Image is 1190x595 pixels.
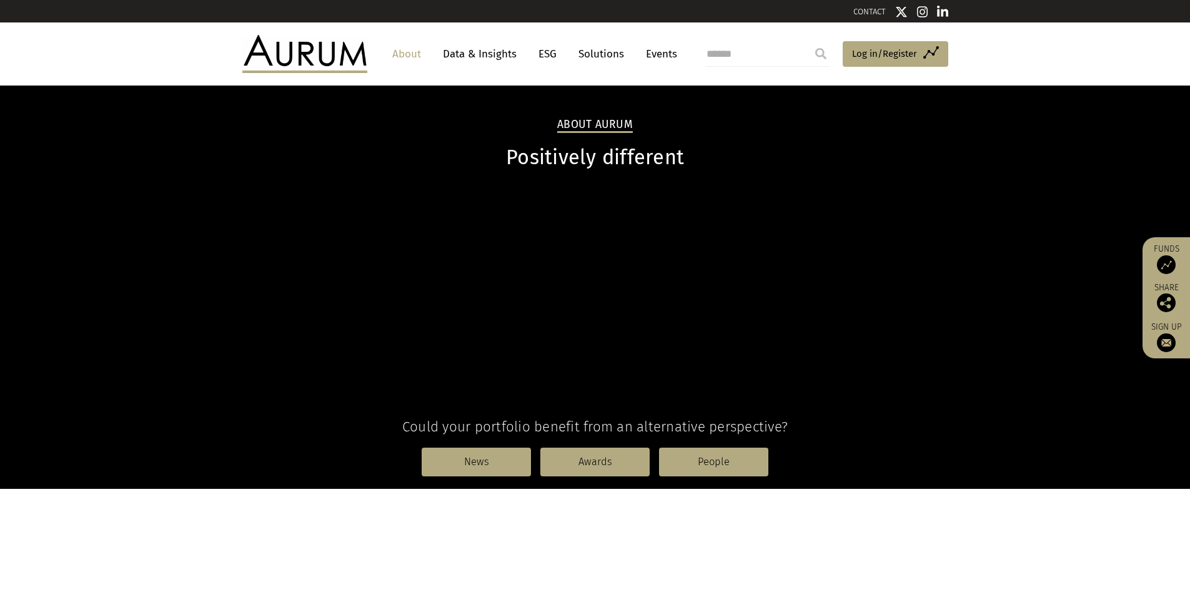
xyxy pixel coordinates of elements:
h4: Could your portfolio benefit from an alternative perspective? [242,418,948,435]
a: Funds [1149,243,1184,274]
a: Data & Insights [437,42,523,66]
img: Linkedin icon [937,6,948,18]
img: Twitter icon [895,6,908,18]
div: Share [1149,283,1184,312]
a: People [659,448,768,476]
img: Aurum [242,35,367,72]
img: Access Funds [1157,255,1176,274]
a: Log in/Register [843,41,948,67]
a: CONTACT [853,7,886,16]
img: Share this post [1157,293,1176,312]
span: Log in/Register [852,46,917,61]
a: Solutions [572,42,630,66]
a: News [422,448,531,476]
a: Awards [540,448,650,476]
a: Events [640,42,677,66]
input: Submit [808,41,833,66]
img: Instagram icon [917,6,928,18]
a: ESG [532,42,563,66]
h2: About Aurum [557,118,633,133]
a: About [386,42,427,66]
a: Sign up [1149,322,1184,352]
h1: Positively different [242,145,948,170]
img: Sign up to our newsletter [1157,333,1176,352]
